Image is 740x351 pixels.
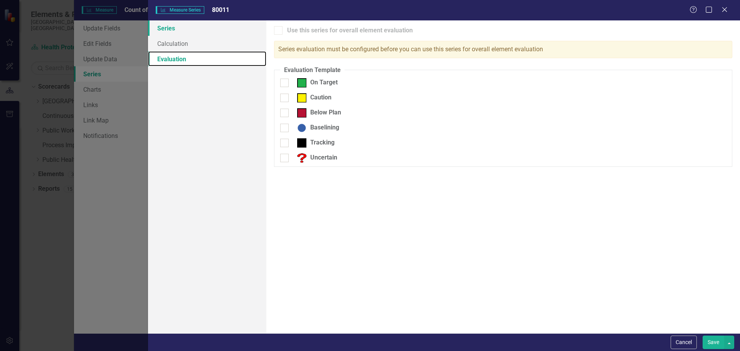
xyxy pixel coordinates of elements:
[280,66,345,75] legend: Evaluation Template
[297,153,306,163] img: Uncertain
[297,108,306,118] img: Below Plan
[293,78,338,87] div: On Target
[148,36,266,51] a: Calculation
[293,138,335,148] div: Tracking
[212,6,229,13] span: 80011
[297,93,306,102] img: Caution
[293,93,331,102] div: Caution
[671,336,697,349] button: Cancel
[148,20,266,36] a: Series
[274,41,732,58] div: Series evaluation must be configured before you can use this series for overall element evaluation
[293,153,337,163] div: Uncertain
[297,138,306,148] img: Tracking
[703,336,724,349] button: Save
[293,108,341,118] div: Below Plan
[293,123,339,133] div: Baselining
[297,123,306,133] img: Baselining
[287,26,413,35] div: Use this series for overall element evaluation
[297,78,306,87] img: On Target
[148,51,266,67] a: Evaluation
[156,6,204,14] span: Measure Series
